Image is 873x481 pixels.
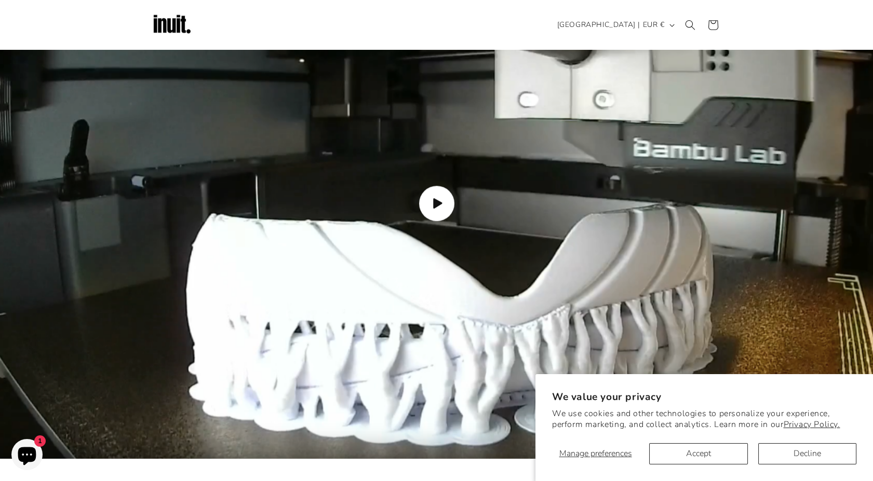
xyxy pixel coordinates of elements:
[552,408,856,430] p: We use cookies and other technologies to personalize your experience, perform marketing, and coll...
[557,19,665,30] span: [GEOGRAPHIC_DATA] | EUR €
[151,4,193,46] img: Inuit Logo
[8,439,46,473] inbox-online-store-chat: Shopify online store chat
[552,391,856,404] h2: We value your privacy
[758,443,856,464] button: Decline
[649,443,747,464] button: Accept
[559,448,632,459] span: Manage preferences
[551,15,679,35] button: [GEOGRAPHIC_DATA] | EUR €
[679,13,702,36] summary: Search
[783,419,840,430] a: Privacy Policy.
[552,443,639,464] button: Manage preferences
